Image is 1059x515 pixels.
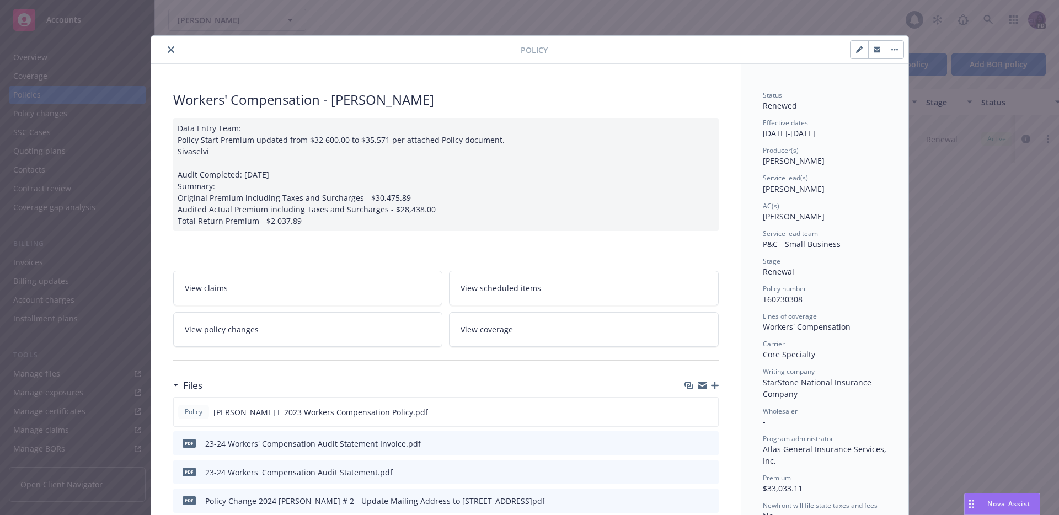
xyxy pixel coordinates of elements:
[763,483,803,493] span: $33,033.11
[704,495,714,507] button: preview file
[763,155,825,166] span: [PERSON_NAME]
[185,282,228,294] span: View claims
[173,118,719,231] div: Data Entry Team: Policy Start Premium updated from $32,600.00 to $35,571 per attached Policy docu...
[183,407,205,417] span: Policy
[521,44,548,56] span: Policy
[763,473,791,482] span: Premium
[183,468,196,476] span: pdf
[461,324,513,335] span: View coverage
[763,321,851,332] span: Workers' Compensation
[763,90,782,100] span: Status
[687,438,696,449] button: download file
[173,271,443,305] a: View claims
[205,438,421,449] div: 23-24 Workers' Compensation Audit Statement Invoice.pdf
[763,118,886,139] div: [DATE] - [DATE]
[183,496,196,505] span: pdf
[763,239,841,249] span: P&C - Small Business
[763,406,798,416] span: Wholesaler
[964,493,1040,515] button: Nova Assist
[763,201,779,211] span: AC(s)
[185,324,259,335] span: View policy changes
[763,118,808,127] span: Effective dates
[173,312,443,347] a: View policy changes
[704,406,714,418] button: preview file
[183,439,196,447] span: pdf
[763,146,799,155] span: Producer(s)
[763,211,825,222] span: [PERSON_NAME]
[763,367,815,376] span: Writing company
[687,466,696,478] button: download file
[763,256,780,266] span: Stage
[213,406,428,418] span: [PERSON_NAME] E 2023 Workers Compensation Policy.pdf
[205,466,393,478] div: 23-24 Workers' Compensation Audit Statement.pdf
[449,312,719,347] a: View coverage
[449,271,719,305] a: View scheduled items
[763,416,766,427] span: -
[763,173,808,183] span: Service lead(s)
[763,377,874,399] span: StarStone National Insurance Company
[987,499,1031,508] span: Nova Assist
[205,495,545,507] div: Policy Change 2024 [PERSON_NAME] # 2 - Update Mailing Address to [STREET_ADDRESS]pdf
[704,466,714,478] button: preview file
[763,229,818,238] span: Service lead team
[763,339,785,348] span: Carrier
[763,501,878,510] span: Newfront will file state taxes and fees
[965,493,978,514] div: Drag to move
[704,438,714,449] button: preview file
[686,406,695,418] button: download file
[687,495,696,507] button: download file
[763,444,889,466] span: Atlas General Insurance Services, Inc.
[763,266,794,277] span: Renewal
[173,378,202,393] div: Files
[763,349,815,360] span: Core Specialty
[763,434,833,443] span: Program administrator
[763,100,797,111] span: Renewed
[763,184,825,194] span: [PERSON_NAME]
[164,43,178,56] button: close
[461,282,541,294] span: View scheduled items
[763,294,803,304] span: T60230308
[183,378,202,393] h3: Files
[173,90,719,109] div: Workers' Compensation - [PERSON_NAME]
[763,284,806,293] span: Policy number
[763,312,817,321] span: Lines of coverage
